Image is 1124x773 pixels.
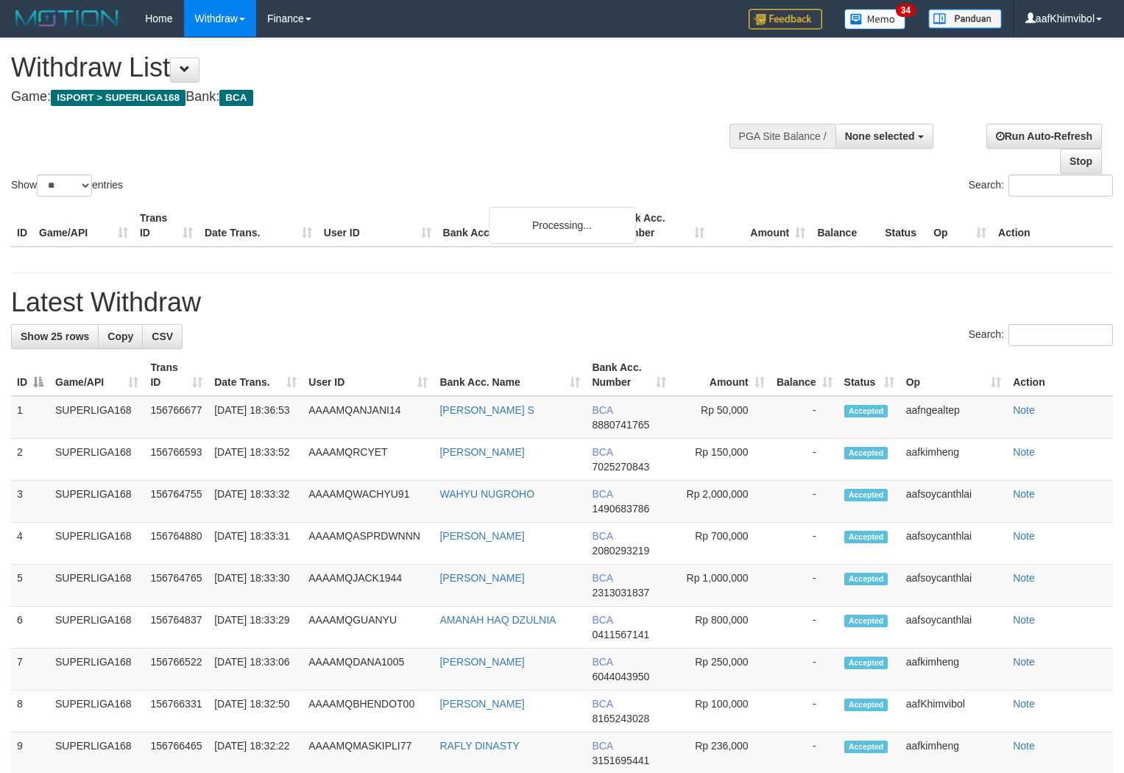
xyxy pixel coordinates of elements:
a: Copy [98,324,143,349]
span: BCA [592,488,612,500]
td: SUPERLIGA168 [49,649,144,691]
span: Copy 8165243028 to clipboard [592,713,649,724]
a: Note [1013,572,1035,584]
a: AMANAH HAQ DZULNIA [439,614,556,626]
span: Copy 2080293219 to clipboard [592,545,649,557]
td: - [771,396,838,439]
td: 5 [11,565,49,607]
span: Accepted [844,615,888,627]
button: None selected [835,124,933,149]
a: Note [1013,740,1035,752]
th: ID [11,205,33,247]
a: Note [1013,698,1035,710]
td: 2 [11,439,49,481]
td: aafngealtep [900,396,1007,439]
a: [PERSON_NAME] [439,572,524,584]
td: aafsoycanthlai [900,481,1007,523]
td: AAAAMQANJANI14 [303,396,434,439]
td: 3 [11,481,49,523]
th: Game/API [33,205,134,247]
td: aafsoycanthlai [900,607,1007,649]
td: 156766522 [144,649,208,691]
h1: Withdraw List [11,53,735,82]
th: User ID [318,205,437,247]
th: Status: activate to sort column ascending [838,354,900,396]
a: Note [1013,446,1035,458]
td: AAAAMQBHENDOT00 [303,691,434,733]
td: SUPERLIGA168 [49,481,144,523]
td: 156764837 [144,607,208,649]
th: Amount [710,205,811,247]
td: aafkimheng [900,649,1007,691]
td: aafsoycanthlai [900,565,1007,607]
td: Rp 150,000 [672,439,770,481]
td: Rp 700,000 [672,523,770,565]
th: Trans ID [134,205,199,247]
span: BCA [592,530,612,542]
td: Rp 100,000 [672,691,770,733]
td: Rp 800,000 [672,607,770,649]
td: aafkimheng [900,439,1007,481]
span: BCA [592,698,612,710]
td: - [771,439,838,481]
span: Copy 8880741765 to clipboard [592,419,649,431]
th: Status [879,205,927,247]
td: SUPERLIGA168 [49,439,144,481]
td: [DATE] 18:33:52 [208,439,303,481]
select: Showentries [37,174,92,197]
a: Note [1013,404,1035,416]
h4: Game: Bank: [11,90,735,105]
td: [DATE] 18:33:32 [208,481,303,523]
a: Note [1013,614,1035,626]
span: Copy [107,331,133,342]
div: PGA Site Balance / [729,124,835,149]
a: Show 25 rows [11,324,99,349]
span: BCA [592,404,612,416]
th: Bank Acc. Number: activate to sort column ascending [586,354,672,396]
td: AAAAMQWACHYU91 [303,481,434,523]
td: AAAAMQGUANYU [303,607,434,649]
img: panduan.png [928,9,1002,29]
img: Feedback.jpg [749,9,822,29]
td: Rp 2,000,000 [672,481,770,523]
th: Trans ID: activate to sort column ascending [144,354,208,396]
span: ISPORT > SUPERLIGA168 [51,90,185,106]
td: aafsoycanthlai [900,523,1007,565]
td: 6 [11,607,49,649]
a: [PERSON_NAME] S [439,404,534,416]
label: Search: [969,324,1113,346]
td: - [771,481,838,523]
a: Stop [1060,149,1102,174]
span: BCA [592,656,612,668]
td: 156766593 [144,439,208,481]
input: Search: [1008,174,1113,197]
span: Copy 2313031837 to clipboard [592,587,649,599]
th: Op: activate to sort column ascending [900,354,1007,396]
span: BCA [592,446,612,458]
a: [PERSON_NAME] [439,656,524,668]
a: WAHYU NUGROHO [439,488,534,500]
td: SUPERLIGA168 [49,523,144,565]
span: Accepted [844,405,888,417]
td: - [771,523,838,565]
span: BCA [219,90,252,106]
th: Date Trans.: activate to sort column ascending [208,354,303,396]
td: [DATE] 18:33:29 [208,607,303,649]
th: User ID: activate to sort column ascending [303,354,434,396]
span: Accepted [844,699,888,711]
td: [DATE] 18:32:50 [208,691,303,733]
th: Op [927,205,992,247]
td: SUPERLIGA168 [49,396,144,439]
input: Search: [1008,324,1113,346]
th: ID: activate to sort column descending [11,354,49,396]
td: AAAAMQRCYET [303,439,434,481]
td: SUPERLIGA168 [49,607,144,649]
span: CSV [152,331,173,342]
span: Accepted [844,741,888,753]
td: - [771,691,838,733]
td: 156764880 [144,523,208,565]
img: MOTION_logo.png [11,7,123,29]
span: BCA [592,740,612,752]
th: Action [1007,354,1113,396]
span: Copy 1490683786 to clipboard [592,503,649,515]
